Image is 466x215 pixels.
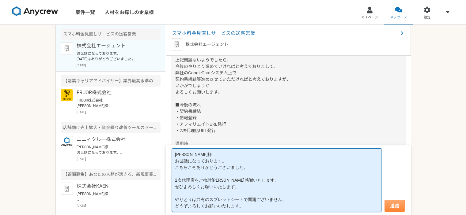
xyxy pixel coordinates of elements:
div: 【顧問募集】あなたの人脈が活きる、新規事業推進パートナー [61,169,161,180]
p: お世話になっております。 [DATE]はありがとうございました。 社内で検討させていただき、 2次代理店も初動5社(稼働状況みて拡大相談可能)から 受け入れさせていただくような取り組み でいかが... [77,51,152,62]
span: メッセージ [390,15,407,20]
div: スマホ料金見直しサービスの送客営業 [61,28,161,40]
img: default_org_logo-42cde973f59100197ec2c8e796e4974ac8490bb5b08a0eb061ff975e4574aa76.png [61,42,73,54]
p: [DATE] [77,110,161,114]
div: 店舗向け売上拡大・資金繰り改善ツールのセールス [61,122,161,133]
span: 設定 [424,15,430,20]
img: default_org_logo-42cde973f59100197ec2c8e796e4974ac8490bb5b08a0eb061ff975e4574aa76.png [61,183,73,195]
div: 【副業キャリアアドバイザー】業界最高水準の報酬率で還元します！ [61,75,161,87]
p: [DATE] [77,203,161,208]
img: 8DqYSo04kwAAAAASUVORK5CYII= [12,6,58,16]
span: スマホ料金見直しサービスの送客営業 [172,30,398,37]
span: マイページ [361,15,378,20]
p: [DATE] [77,157,161,161]
p: 株式会社エージェント [77,42,152,50]
img: logo_text_blue_01.png [61,136,73,148]
p: [DATE] [77,63,161,68]
textarea: [PERSON_NAME]様 お世話になっております。 こちらこそありがとうございました。 2次代理店をご検討[PERSON_NAME]感謝いたします。 ぜひよろしくお願いいたします。 やりとり... [172,148,381,212]
p: FRUOR株式会社 [77,89,152,96]
p: 株式会社エージェント [185,41,228,48]
p: エニィクルー株式会社 [77,136,152,143]
img: FRUOR%E3%83%AD%E3%82%B3%E3%82%99.png [61,89,73,101]
p: [PERSON_NAME]様 お世話になっております。 承知いたしました。 今後ともよろしくお願いいたします。 [77,144,152,155]
p: [PERSON_NAME]様 お世話になっております。株式会社KAEN [PERSON_NAME]です。 日時につきましてご登録いただきありがとうございます。 確認いたしました！ 当日はどうぞよ... [77,191,152,202]
p: 株式会社KAEN [77,183,152,190]
p: FRUOR株式会社 [PERSON_NAME]様 メッセージの確認が大変遅くなりまして申し訳ございません。 これからでよろしいでしょうか。 20日13時に予約させて頂きました。 当日どうぞよろし... [77,98,152,109]
button: 送信 [385,200,405,212]
img: default_org_logo-42cde973f59100197ec2c8e796e4974ac8490bb5b08a0eb061ff975e4574aa76.png [171,38,183,50]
